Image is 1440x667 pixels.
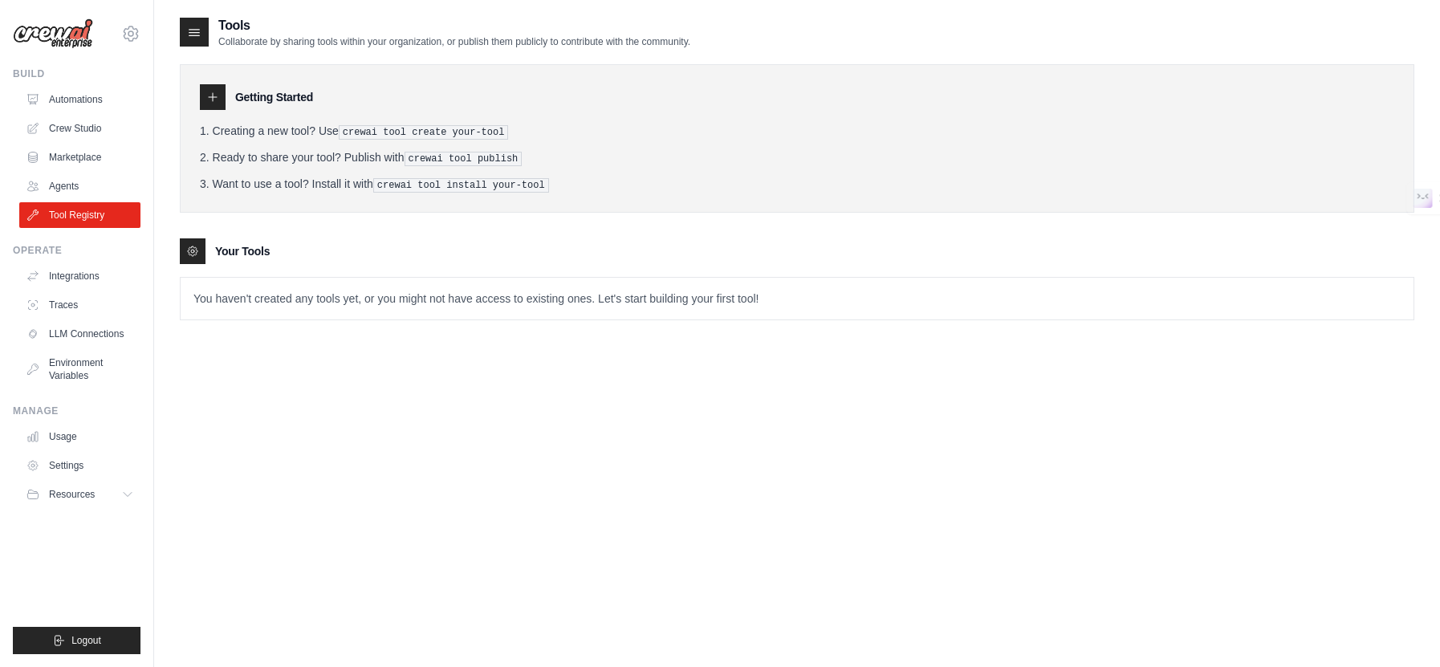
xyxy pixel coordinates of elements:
p: Collaborate by sharing tools within your organization, or publish them publicly to contribute wit... [218,35,690,48]
a: Usage [19,424,140,449]
span: Logout [71,634,101,647]
a: Integrations [19,263,140,289]
button: Logout [13,627,140,654]
a: Settings [19,453,140,478]
a: Marketplace [19,144,140,170]
pre: crewai tool install your-tool [373,178,549,193]
a: Agents [19,173,140,199]
div: Build [13,67,140,80]
span: Resources [49,488,95,501]
p: You haven't created any tools yet, or you might not have access to existing ones. Let's start bui... [181,278,1414,319]
a: Tool Registry [19,202,140,228]
pre: crewai tool create your-tool [339,125,509,140]
h3: Getting Started [235,89,313,105]
a: Environment Variables [19,350,140,388]
pre: crewai tool publish [405,152,523,166]
a: LLM Connections [19,321,140,347]
img: Logo [13,18,93,49]
a: Crew Studio [19,116,140,141]
a: Traces [19,292,140,318]
h3: Your Tools [215,243,270,259]
li: Ready to share your tool? Publish with [200,149,1394,166]
div: Operate [13,244,140,257]
h2: Tools [218,16,690,35]
li: Creating a new tool? Use [200,123,1394,140]
li: Want to use a tool? Install it with [200,176,1394,193]
div: Manage [13,405,140,417]
button: Resources [19,482,140,507]
a: Automations [19,87,140,112]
